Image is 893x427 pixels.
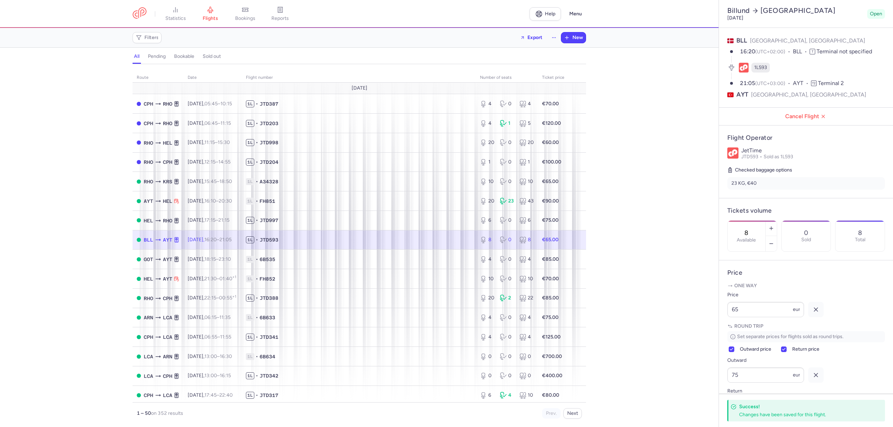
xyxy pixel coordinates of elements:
span: 1L [246,198,254,205]
div: 0 [519,353,534,360]
span: 1L [246,353,254,360]
span: bookings [235,15,255,22]
span: [DATE], [188,353,232,359]
div: 10 [480,178,494,185]
span: – [204,139,230,145]
div: 0 [500,236,514,243]
time: 00:55 [219,295,236,301]
span: – [204,334,231,340]
span: [GEOGRAPHIC_DATA], [GEOGRAPHIC_DATA] [750,37,865,44]
span: [DATE], [188,217,230,223]
span: – [204,276,236,282]
div: 4 [519,100,534,107]
h4: Flight Operator [727,134,885,142]
img: JetTime logo [727,147,738,159]
h4: Success! [739,403,870,410]
div: 8 [519,236,534,243]
span: Cancel Flight [725,113,888,120]
span: RHO [144,295,153,302]
div: 10 [519,178,534,185]
span: – [204,217,230,223]
span: 6B634 [260,353,275,360]
time: 18:50 [219,178,232,184]
span: [DATE], [188,139,230,145]
span: BLL [736,37,747,44]
span: JTD998 [260,139,278,146]
th: route [133,73,183,83]
span: – [204,256,231,262]
span: BLL [793,48,810,56]
div: 0 [500,100,514,107]
span: – [204,353,232,359]
span: [GEOGRAPHIC_DATA], [GEOGRAPHIC_DATA] [751,90,866,99]
span: CPH [163,372,172,380]
span: eur [793,306,800,312]
label: Outward [727,356,804,365]
th: Flight number [242,73,476,83]
div: 0 [500,139,514,146]
h4: all [134,53,140,60]
time: 21:05 [219,237,232,243]
div: 2 [500,295,514,302]
div: 20 [480,295,494,302]
span: (UTC+03:00) [755,81,785,86]
sup: +1 [232,275,236,279]
span: T2 [811,81,817,86]
span: – [204,237,232,243]
div: 0 [500,217,514,224]
span: statistics [165,15,186,22]
h4: bookable [174,53,194,60]
button: Prev. [542,408,561,419]
span: [DATE], [188,101,232,107]
div: 5 [519,120,534,127]
span: CPH [144,333,153,341]
p: Set separate prices for flights sold as round trips. [727,331,885,342]
span: ARN [144,314,153,321]
p: One way [727,282,885,289]
time: 17:45 [204,392,217,398]
div: 0 [500,275,514,282]
span: JTD342 [260,372,278,379]
figure: 1L airline logo [739,63,749,73]
span: – [204,295,236,301]
time: 14:55 [218,159,231,165]
span: – [204,101,232,107]
span: JTD387 [260,100,278,107]
p: Round trip [727,323,885,330]
time: 21:15 [218,217,230,223]
strong: €60.00 [542,139,559,145]
div: 0 [480,372,494,379]
span: AYT [163,256,172,263]
time: 13:00 [204,373,217,379]
span: eur [793,372,800,378]
time: 11:35 [219,314,231,320]
span: • [256,295,258,302]
time: [DATE] [727,15,743,21]
span: AYT [793,79,811,87]
span: • [256,353,258,360]
span: JTD341 [260,334,278,341]
span: JTD593 [260,236,278,243]
p: 0 [804,229,808,236]
span: T [810,49,815,54]
span: 1L [246,120,254,127]
div: 23 [500,198,514,205]
div: 4 [519,334,534,341]
label: Price [727,291,804,299]
div: 6 [480,217,494,224]
div: 0 [500,334,514,341]
strong: €75.00 [542,314,558,320]
span: LCA [163,333,172,341]
div: 1 [480,159,494,166]
input: --- [727,367,804,383]
time: 23:10 [219,256,231,262]
div: 0 [500,159,514,166]
div: 1 [519,159,534,166]
div: 4 [480,120,494,127]
span: RHO [163,217,172,224]
strong: €100.00 [542,159,561,165]
span: CPH [144,100,153,108]
h4: Tickets volume [727,207,885,215]
span: 1L [246,178,254,185]
span: RHO [144,139,153,147]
